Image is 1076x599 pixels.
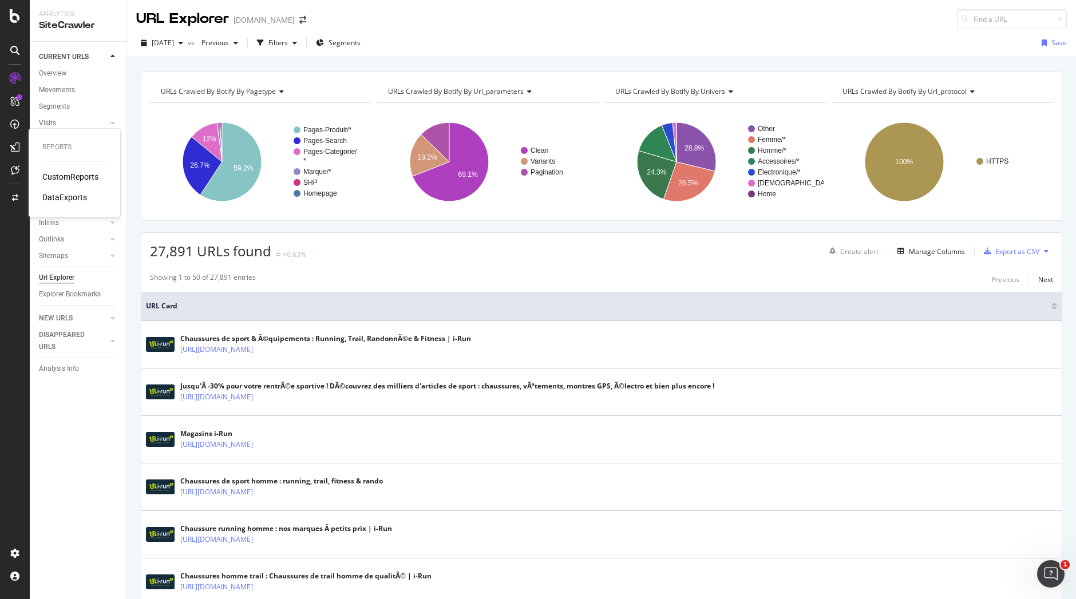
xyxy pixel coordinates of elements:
text: SHP [303,178,318,187]
div: Export as CSV [995,247,1039,256]
div: +0.63% [283,249,306,259]
a: Movements [39,84,118,96]
text: Electronique/* [758,168,801,176]
button: [DATE] [136,34,188,52]
div: Sitemaps [39,250,68,262]
div: Analysis Info [39,363,79,375]
a: Url Explorer [39,272,118,284]
a: CustomReports [42,171,98,183]
text: Variants [531,157,555,165]
div: Segments [39,101,70,113]
text: 26.7% [190,161,209,169]
span: vs [188,38,197,47]
div: Magasins i-Run [180,429,303,439]
img: main image [146,527,175,542]
h4: URLs Crawled By Botify By univers [613,82,816,101]
div: Outlinks [39,233,64,245]
a: Analysis Info [39,363,118,375]
svg: A chart. [377,112,596,212]
div: Save [1051,38,1067,47]
span: 2025 Sep. 7th [152,38,174,47]
text: 26.5% [678,179,698,187]
text: Homepage [303,189,337,197]
a: DISAPPEARED URLS [39,329,107,353]
div: Movements [39,84,75,96]
div: Next [1038,275,1053,284]
a: Sitemaps [39,250,107,262]
button: Filters [252,34,302,52]
a: [URL][DOMAIN_NAME] [180,534,253,545]
text: HTTPS [986,157,1008,165]
text: 12% [203,135,216,143]
text: 100% [896,158,913,166]
div: NEW URLS [39,312,73,324]
text: 28.8% [685,144,704,152]
h4: URLs Crawled By Botify By url_parameters [386,82,588,101]
input: Find a URL [957,9,1067,29]
div: Visits [39,117,56,129]
span: URL Card [146,301,1049,311]
a: Explorer Bookmarks [39,288,118,300]
text: Pages-Search [303,137,347,145]
text: 69.1% [458,170,478,178]
div: Overview [39,68,66,80]
h4: URLs Crawled By Botify By url_protocol [840,82,1043,101]
text: 18.2% [418,153,437,161]
a: Inlinks [39,217,107,229]
span: URLs Crawled By Botify By pagetype [161,86,276,96]
div: Chaussures de sport & Ã©quipements : Running, Trail, RandonnÃ©e & Fitness | i-Run [180,334,471,344]
div: Explorer Bookmarks [39,288,101,300]
div: arrow-right-arrow-left [299,16,306,24]
span: URLs Crawled By Botify By url_protocol [842,86,967,96]
span: 1 [1061,560,1070,569]
span: 27,891 URLs found [150,241,271,260]
button: Next [1038,272,1053,286]
div: Filters [268,38,288,47]
div: CURRENT URLS [39,51,89,63]
img: main image [146,479,175,494]
a: Outlinks [39,233,107,245]
a: CURRENT URLS [39,51,107,63]
button: Manage Columns [893,244,965,258]
text: Homme/* [758,146,786,154]
text: Femme/* [758,136,786,144]
a: Overview [39,68,118,80]
div: DISAPPEARED URLS [39,329,97,353]
a: [URL][DOMAIN_NAME] [180,439,253,450]
svg: A chart. [832,112,1053,212]
div: Analytics [39,9,117,19]
h4: URLs Crawled By Botify By pagetype [159,82,361,101]
div: Chaussures de sport homme : running, trail, fitness & rando [180,476,383,486]
text: Pages-Produit/* [303,126,351,134]
div: Chaussures homme trail : Chaussures de trail homme de qualitÃ© | i-Run [180,571,432,581]
button: Export as CSV [979,242,1039,260]
a: NEW URLS [39,312,107,324]
span: Previous [197,38,229,47]
svg: A chart. [604,112,824,212]
iframe: Intercom live chat [1037,560,1065,588]
a: DataExports [42,192,87,203]
a: [URL][DOMAIN_NAME] [180,391,253,403]
div: SiteCrawler [39,19,117,32]
text: Pagination [531,168,563,176]
text: 24.3% [647,168,666,176]
button: Previous [992,272,1019,286]
div: Chaussure running homme : nos marques Ã petits prix | i-Run [180,523,392,534]
text: Other [758,125,775,133]
a: Visits [39,117,107,129]
svg: A chart. [150,112,369,212]
button: Create alert [825,242,879,260]
span: Segments [329,38,361,47]
text: Clean [531,146,548,154]
a: [URL][DOMAIN_NAME] [180,581,253,593]
button: Save [1037,34,1067,52]
div: Reports [42,142,106,152]
div: Previous [992,275,1019,284]
text: Pages-Categorie/ [303,148,357,156]
span: URLs Crawled By Botify By url_parameters [388,86,524,96]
